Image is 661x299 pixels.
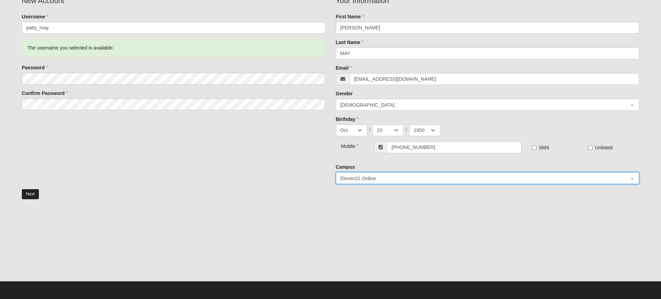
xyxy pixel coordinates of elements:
[22,189,39,199] button: Next
[532,146,536,150] input: SMS
[22,90,68,97] label: Confirm Password
[22,64,48,71] label: Password
[336,64,352,71] label: Email
[369,126,371,133] span: /
[539,145,549,150] span: SMS
[336,141,361,150] div: Mobile
[336,13,364,20] label: First Name
[336,39,364,46] label: Last Name
[406,126,407,133] span: /
[595,145,613,150] span: Unlisted
[22,39,325,57] div: The username you selected is available.
[588,146,593,150] input: Unlisted
[336,116,359,123] label: Birthday
[336,90,353,97] label: Gender
[340,101,629,109] span: Female
[22,13,49,20] label: Username
[340,175,622,182] span: Eleven22 Online
[336,164,355,170] label: Campus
